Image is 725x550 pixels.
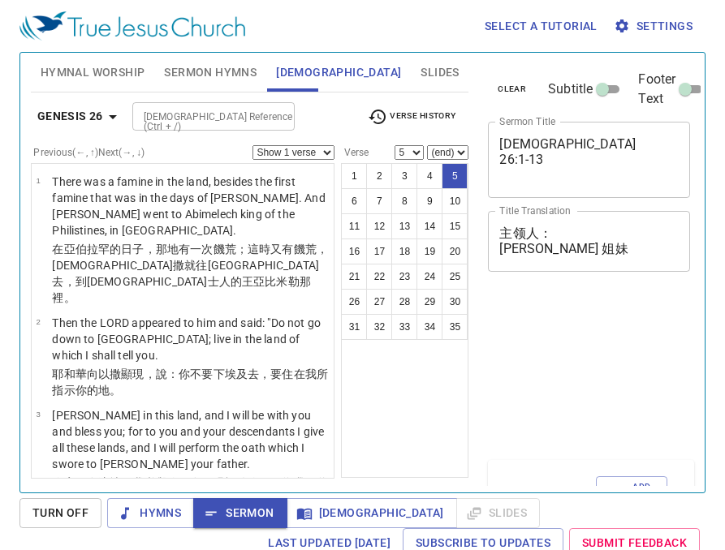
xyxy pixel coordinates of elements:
p: 你寄居 [52,475,329,523]
button: 32 [366,314,392,340]
button: 33 [391,314,417,340]
wh1642: 去 [52,275,311,304]
button: 18 [391,238,417,264]
textarea: 主领人： [PERSON_NAME] 姐妹 [499,226,679,256]
iframe: from-child [481,289,651,453]
button: 12 [366,213,392,239]
img: True Jesus Church [19,11,245,41]
span: Select a tutorial [485,16,598,37]
label: Verse [341,148,369,157]
label: Previous (←, ↑) Next (→, ↓) [33,148,145,157]
p: 在亞伯拉罕 [52,241,329,306]
span: 2 [36,317,40,326]
button: 11 [341,213,367,239]
button: 9 [416,188,442,214]
button: Hymns [107,498,194,528]
p: [PERSON_NAME] in this land, and I will be with you and bless you; for to you and your descendants... [52,407,329,472]
p: Sermon Lineup ( 0 ) [485,482,542,521]
button: 15 [442,213,468,239]
button: Add to Lineup [596,476,667,527]
wh776: 有一次 [52,243,328,304]
button: 4 [416,163,442,189]
button: Select a tutorial [478,11,604,41]
span: Turn Off [32,503,88,523]
button: 17 [366,238,392,264]
wh1481: 在這地 [52,476,328,522]
button: Turn Off [19,498,101,528]
button: 35 [442,314,468,340]
wh3212: ，到[DEMOGRAPHIC_DATA]士人 [52,275,311,304]
button: 25 [442,264,468,290]
button: 19 [416,238,442,264]
button: 22 [366,264,392,290]
wh776: ，我必與你同在，賜福 [52,476,328,522]
button: 7 [366,188,392,214]
button: 10 [442,188,468,214]
span: [DEMOGRAPHIC_DATA] [300,503,444,523]
span: [DEMOGRAPHIC_DATA] [276,62,401,83]
span: Footer Text [638,70,675,109]
span: Subtitle [548,79,593,99]
button: 34 [416,314,442,340]
textarea: [DEMOGRAPHIC_DATA] 26:1-13 [499,136,679,183]
button: 1 [341,163,367,189]
button: 28 [391,289,417,315]
div: Sermon Lineup(0)Add to Lineup [488,460,694,544]
button: 2 [366,163,392,189]
button: [DEMOGRAPHIC_DATA] [287,498,457,528]
wh7200: ，說 [52,367,328,397]
wh3117: ，那地 [52,243,328,304]
button: 26 [341,289,367,315]
span: Hymnal Worship [41,62,145,83]
p: There was a famine in the land, besides the first famine that was in the days of [PERSON_NAME]. A... [52,174,329,238]
button: 16 [341,238,367,264]
span: clear [498,82,526,97]
button: 14 [416,213,442,239]
button: 31 [341,314,367,340]
button: 23 [391,264,417,290]
wh3327: 就往[GEOGRAPHIC_DATA] [52,259,319,304]
button: Genesis 26 [31,101,129,131]
input: null [137,107,263,126]
span: 1 [36,176,40,185]
button: Sermon [193,498,287,528]
b: Genesis 26 [37,106,103,127]
span: Settings [617,16,693,37]
button: 13 [391,213,417,239]
button: 6 [341,188,367,214]
button: 27 [366,289,392,315]
span: Sermon Hymns [164,62,257,83]
wh559: ：你不要下 [52,367,328,397]
button: 29 [416,289,442,315]
p: 耶和華 [52,366,329,398]
button: 5 [442,163,468,189]
span: Slides [421,62,459,83]
button: 3 [391,163,417,189]
wh559: 你的地 [76,384,122,397]
span: 3 [36,410,40,419]
span: Sermon [206,503,274,523]
wh776: 。 [110,384,121,397]
span: Add to Lineup [606,479,657,524]
button: 24 [416,264,442,290]
button: clear [488,79,536,99]
button: 30 [442,289,468,315]
button: 21 [341,264,367,290]
button: Settings [611,11,699,41]
p: Then the LORD appeared to him and said: "Do not go down to [GEOGRAPHIC_DATA]; live in the land of... [52,315,329,363]
button: 8 [391,188,417,214]
wh85: 的日子 [52,243,328,304]
button: 20 [442,238,468,264]
span: Hymns [120,503,181,523]
button: Verse History [358,105,465,129]
wh3068: 向以撒顯現 [52,367,328,397]
span: Verse History [368,107,455,127]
